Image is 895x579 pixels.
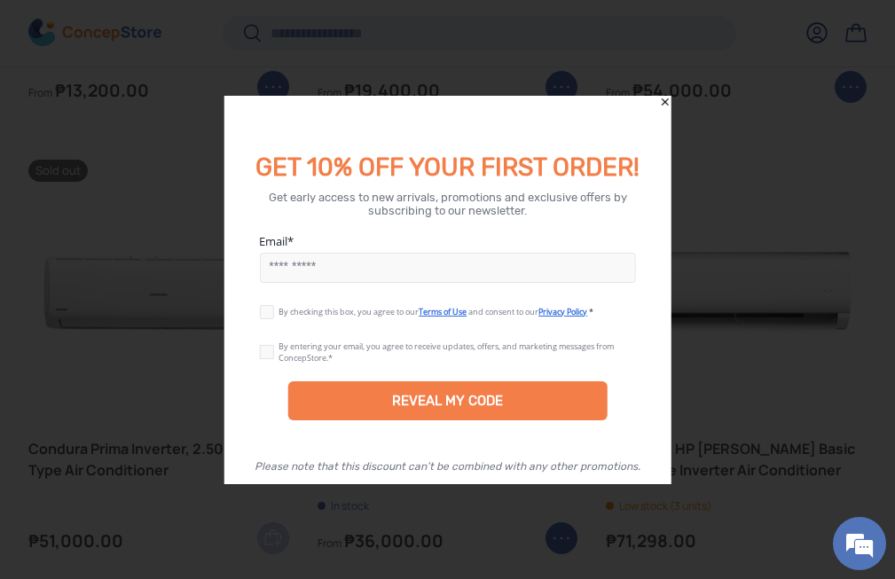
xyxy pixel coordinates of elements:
[279,340,614,364] div: By entering your email, you agree to receive updates, offers, and marketing messages from ConcepS...
[92,99,298,122] div: Chat with us now
[9,388,338,450] textarea: Type your message and hit 'Enter'
[245,191,650,217] div: Get early access to new arrivals, promotions and exclusive offers by subscribing to our newsletter.
[392,393,503,409] div: REVEAL MY CODE
[259,233,636,249] label: Email
[103,176,245,355] span: We're online!
[291,9,334,51] div: Minimize live chat window
[287,381,608,420] div: REVEAL MY CODE
[538,306,587,317] a: Privacy Policy
[419,306,467,317] a: Terms of Use
[659,96,671,108] div: Close
[255,460,640,473] div: Please note that this discount can’t be combined with any other promotions.
[279,306,419,317] span: By checking this box, you agree to our
[468,306,538,317] span: and consent to our
[255,153,640,182] span: GET 10% OFF YOUR FIRST ORDER!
